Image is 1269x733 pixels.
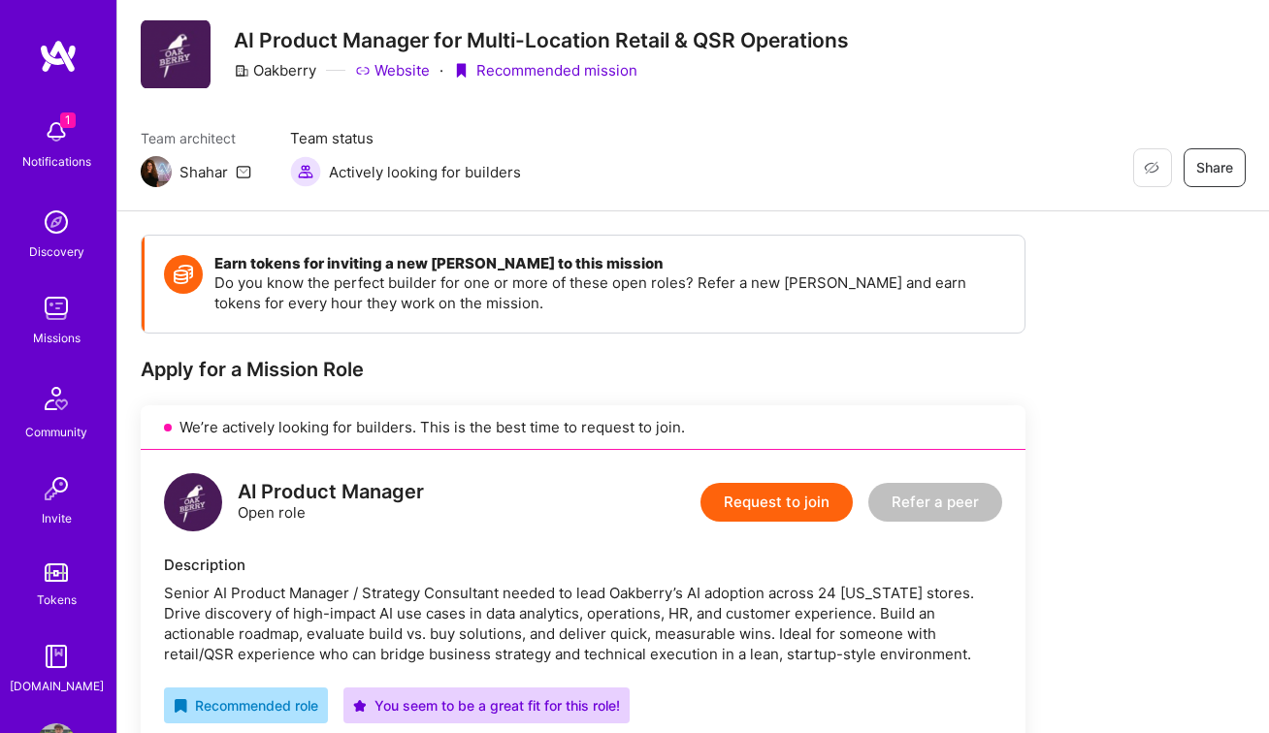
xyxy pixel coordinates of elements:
[29,241,84,262] div: Discovery
[37,203,76,241] img: discovery
[355,60,430,80] a: Website
[238,482,424,523] div: Open role
[164,473,222,531] img: logo
[141,128,251,148] span: Team architect
[33,328,81,348] div: Missions
[453,63,469,79] i: icon PurpleRibbon
[700,483,853,522] button: Request to join
[1196,158,1233,177] span: Share
[141,357,1025,382] div: Apply for a Mission Role
[353,699,367,713] i: icon PurpleStar
[453,60,637,80] div: Recommended mission
[214,255,1005,272] h4: Earn tokens for inviting a new [PERSON_NAME] to this mission
[25,422,87,442] div: Community
[439,60,443,80] div: ·
[234,60,316,80] div: Oakberry
[868,483,1002,522] button: Refer a peer
[236,164,251,179] i: icon Mail
[37,112,76,151] img: bell
[10,676,104,696] div: [DOMAIN_NAME]
[45,563,68,582] img: tokens
[179,162,228,182] div: Shahar
[329,162,521,182] span: Actively looking for builders
[174,699,187,713] i: icon RecommendedBadge
[141,20,211,88] img: Company Logo
[290,128,521,148] span: Team status
[22,151,91,172] div: Notifications
[60,112,76,128] span: 1
[141,405,1025,450] div: We’re actively looking for builders. This is the best time to request to join.
[234,63,249,79] i: icon CompanyGray
[214,272,1005,313] p: Do you know the perfect builder for one or more of these open roles? Refer a new [PERSON_NAME] an...
[37,289,76,328] img: teamwork
[353,695,620,716] div: You seem to be a great fit for this role!
[37,469,76,508] img: Invite
[1144,160,1159,175] i: icon EyeClosed
[164,555,1002,575] div: Description
[33,375,80,422] img: Community
[39,39,78,74] img: logo
[238,482,424,502] div: AI Product Manager
[234,28,849,52] h3: AI Product Manager for Multi-Location Retail & QSR Operations
[141,156,172,187] img: Team Architect
[42,508,72,528] div: Invite
[174,695,318,716] div: Recommended role
[164,583,1002,664] div: Senior AI Product Manager / Strategy Consultant needed to lead Oakberry’s AI adoption across 24 [...
[37,637,76,676] img: guide book
[290,156,321,187] img: Actively looking for builders
[37,590,77,610] div: Tokens
[164,255,203,294] img: Token icon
